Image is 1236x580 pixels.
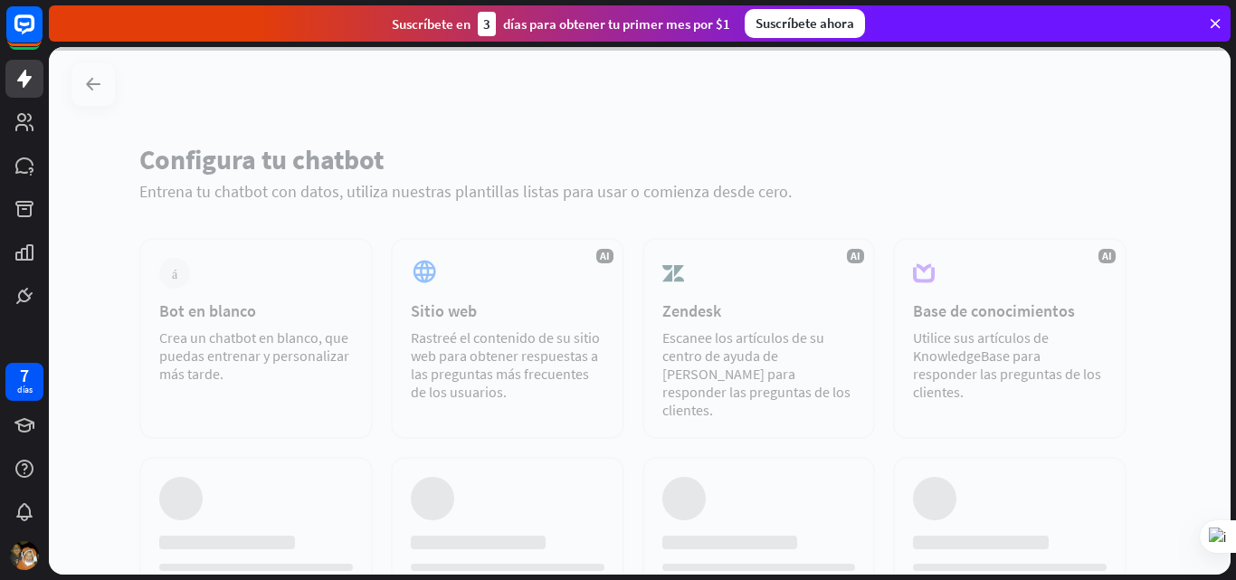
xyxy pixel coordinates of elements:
[17,384,33,395] font: días
[503,15,730,33] font: días para obtener tu primer mes por $1
[756,14,854,32] font: Suscríbete ahora
[483,15,490,33] font: 3
[5,363,43,401] a: 7 días
[392,15,471,33] font: Suscríbete en
[20,364,29,386] font: 7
